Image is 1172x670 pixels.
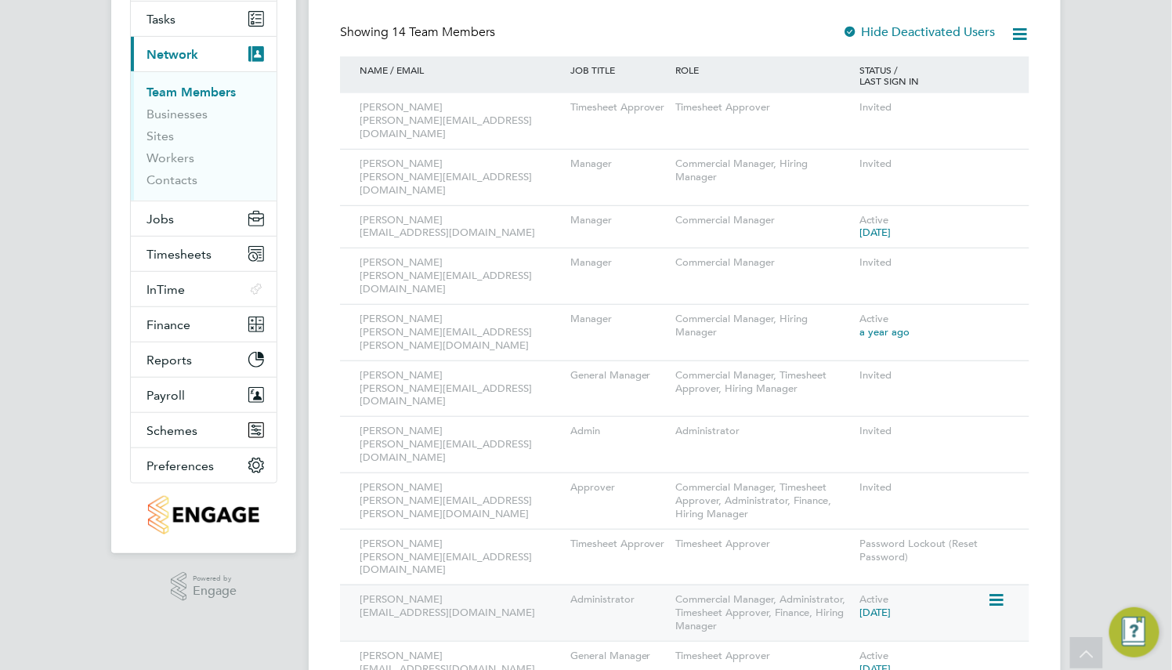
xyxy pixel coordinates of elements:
div: Timesheet Approver [566,93,671,122]
div: Manager [566,150,671,179]
button: Payroll [131,378,277,412]
img: engagetech2-logo-retina.png [148,496,260,534]
div: Manager [566,248,671,277]
div: Invited [855,361,1014,390]
a: Workers [146,150,194,165]
div: [PERSON_NAME] [PERSON_NAME][EMAIL_ADDRESS][PERSON_NAME][DOMAIN_NAME] [356,305,566,360]
div: Approver [566,473,671,502]
button: Schemes [131,413,277,447]
div: [PERSON_NAME] [PERSON_NAME][EMAIL_ADDRESS][DOMAIN_NAME] [356,248,566,304]
div: Commercial Manager, Timesheet Approver, Hiring Manager [671,361,855,404]
div: Showing [340,24,498,41]
div: [PERSON_NAME] [EMAIL_ADDRESS][DOMAIN_NAME] [356,206,566,248]
div: [PERSON_NAME] [PERSON_NAME][EMAIL_ADDRESS][DOMAIN_NAME] [356,361,566,417]
button: Jobs [131,201,277,236]
button: Finance [131,307,277,342]
div: JOB TITLE [566,56,671,83]
div: [PERSON_NAME] [PERSON_NAME][EMAIL_ADDRESS][DOMAIN_NAME] [356,93,566,149]
div: General Manager [566,361,671,390]
span: [DATE] [859,226,891,239]
div: Commercial Manager [671,206,855,235]
div: Password Lockout (Reset Password) [855,530,1014,572]
div: [PERSON_NAME] [EMAIL_ADDRESS][DOMAIN_NAME] [356,585,566,628]
div: Network [131,71,277,201]
span: Preferences [146,458,214,473]
span: Jobs [146,212,174,226]
span: Reports [146,353,192,368]
a: Businesses [146,107,208,121]
div: Commercial Manager [671,248,855,277]
div: Admin [566,417,671,446]
a: Contacts [146,172,197,187]
div: Commercial Manager, Hiring Manager [671,150,855,192]
div: Administrator [671,417,855,446]
div: [PERSON_NAME] [PERSON_NAME][EMAIL_ADDRESS][DOMAIN_NAME] [356,150,566,205]
div: NAME / EMAIL [356,56,566,83]
a: Tasks [131,2,277,36]
div: Manager [566,305,671,334]
button: Timesheets [131,237,277,271]
a: Team Members [146,85,236,100]
span: 14 Team Members [392,24,495,40]
div: Commercial Manager, Administrator, Timesheet Approver, Finance, Hiring Manager [671,585,855,641]
span: Timesheets [146,247,212,262]
div: Manager [566,206,671,235]
span: InTime [146,282,185,297]
span: Schemes [146,423,197,438]
div: Invited [855,93,1014,122]
div: Active [855,206,1014,248]
div: Timesheet Approver [671,530,855,559]
a: Powered byEngage [171,572,237,602]
div: Timesheet Approver [566,530,671,559]
span: Payroll [146,388,185,403]
div: Active [855,305,1014,347]
div: Administrator [566,585,671,614]
div: Timesheet Approver [671,93,855,122]
button: Network [131,37,277,71]
div: Commercial Manager, Timesheet Approver, Administrator, Finance, Hiring Manager [671,473,855,529]
span: [DATE] [859,606,891,619]
div: STATUS / LAST SIGN IN [855,56,1014,94]
span: Network [146,47,198,62]
a: Sites [146,129,174,143]
button: Reports [131,342,277,377]
span: Finance [146,317,190,332]
span: Engage [193,585,237,598]
div: Commercial Manager, Hiring Manager [671,305,855,347]
div: [PERSON_NAME] [PERSON_NAME][EMAIL_ADDRESS][PERSON_NAME][DOMAIN_NAME] [356,473,566,529]
div: [PERSON_NAME] [PERSON_NAME][EMAIL_ADDRESS][DOMAIN_NAME] [356,530,566,585]
div: ROLE [671,56,855,83]
div: Invited [855,417,1014,446]
div: [PERSON_NAME] [PERSON_NAME][EMAIL_ADDRESS][DOMAIN_NAME] [356,417,566,473]
label: Hide Deactivated Users [842,24,995,40]
span: Tasks [146,12,175,27]
div: Active [855,585,987,628]
div: Invited [855,248,1014,277]
button: Preferences [131,448,277,483]
span: a year ago [859,325,910,339]
span: Powered by [193,572,237,585]
button: InTime [131,272,277,306]
a: Go to home page [130,496,277,534]
div: Invited [855,150,1014,179]
div: Invited [855,473,1014,502]
button: Engage Resource Center [1109,607,1159,657]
